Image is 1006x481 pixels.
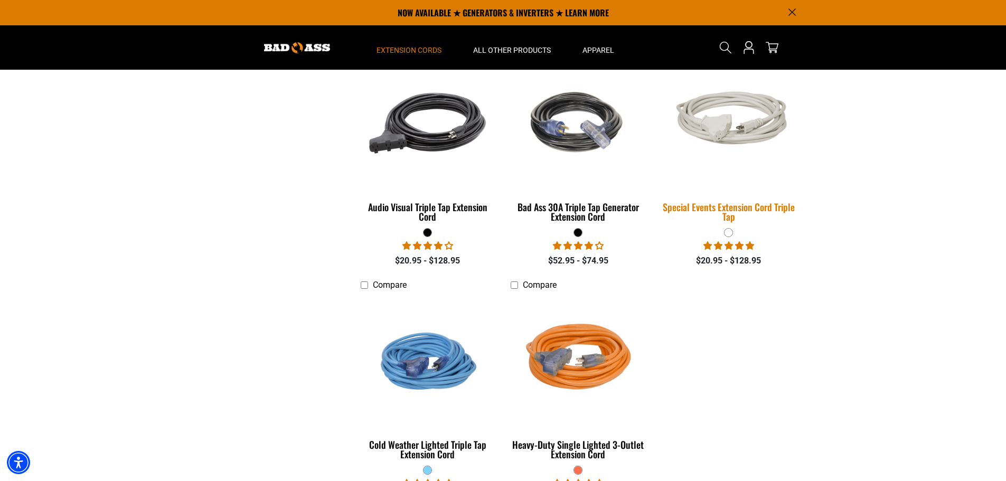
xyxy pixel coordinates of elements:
img: black [361,63,494,184]
a: Open this option [740,25,757,70]
div: $20.95 - $128.95 [361,254,495,267]
span: Apparel [582,45,614,55]
div: Accessibility Menu [7,451,30,474]
a: black Audio Visual Triple Tap Extension Cord [361,58,495,228]
span: Extension Cords [377,45,441,55]
summary: Apparel [567,25,630,70]
summary: Search [717,39,734,56]
div: Cold Weather Lighted Triple Tap Extension Cord [361,440,495,459]
a: cart [764,41,781,54]
div: $52.95 - $74.95 [511,254,645,267]
img: white [655,79,803,169]
div: Bad Ass 30A Triple Tap Generator Extension Cord [511,202,645,221]
img: Light Blue [361,300,494,422]
span: 5.00 stars [703,241,754,251]
a: Light Blue Cold Weather Lighted Triple Tap Extension Cord [361,295,495,465]
img: black [512,63,645,184]
span: All Other Products [473,45,551,55]
a: white Special Events Extension Cord Triple Tap [661,58,796,228]
img: orange [512,300,645,422]
summary: All Other Products [457,25,567,70]
a: black Bad Ass 30A Triple Tap Generator Extension Cord [511,58,645,228]
summary: Extension Cords [361,25,457,70]
div: Audio Visual Triple Tap Extension Cord [361,202,495,221]
span: Compare [373,280,407,290]
img: Bad Ass Extension Cords [264,42,330,53]
div: Special Events Extension Cord Triple Tap [661,202,796,221]
div: Heavy-Duty Single Lighted 3-Outlet Extension Cord [511,440,645,459]
div: $20.95 - $128.95 [661,254,796,267]
a: orange Heavy-Duty Single Lighted 3-Outlet Extension Cord [511,295,645,465]
span: Compare [523,280,557,290]
span: 4.00 stars [553,241,604,251]
span: 3.75 stars [402,241,453,251]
